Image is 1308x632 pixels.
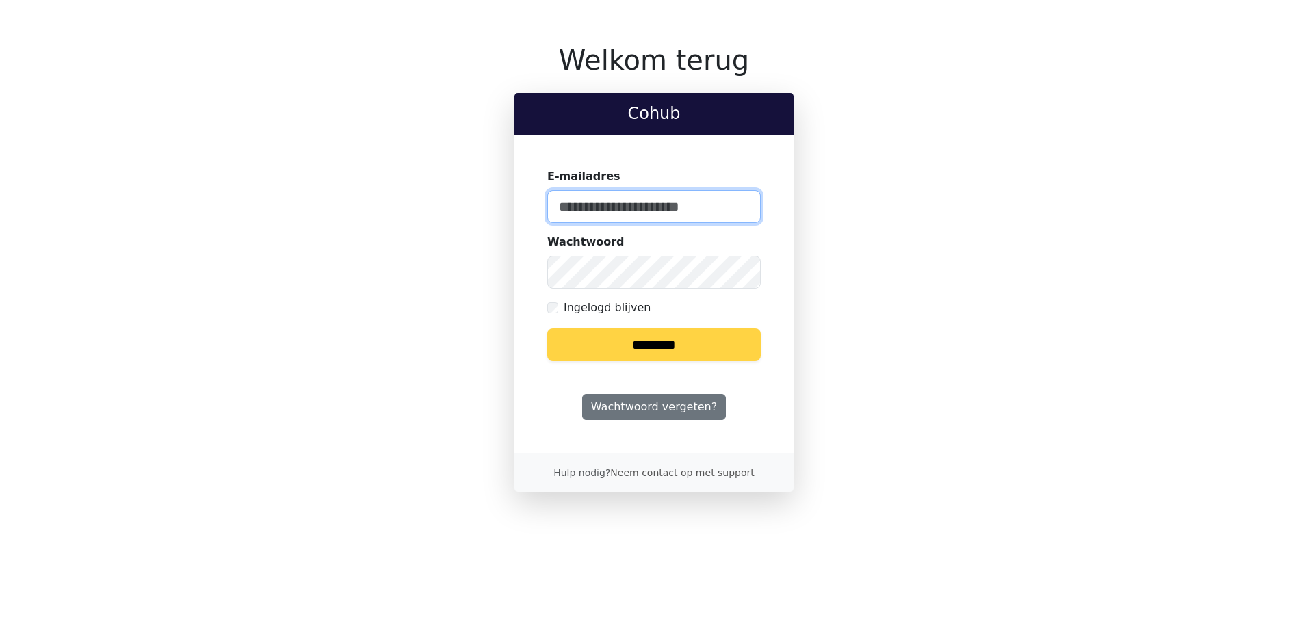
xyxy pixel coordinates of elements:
[733,198,750,215] keeper-lock: Open Keeper Popup
[547,234,625,250] label: Wachtwoord
[582,394,726,420] a: Wachtwoord vergeten?
[514,44,794,77] h1: Welkom terug
[547,168,620,185] label: E-mailadres
[525,104,783,124] h2: Cohub
[564,300,651,316] label: Ingelogd blijven
[553,467,755,478] small: Hulp nodig?
[610,467,754,478] a: Neem contact op met support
